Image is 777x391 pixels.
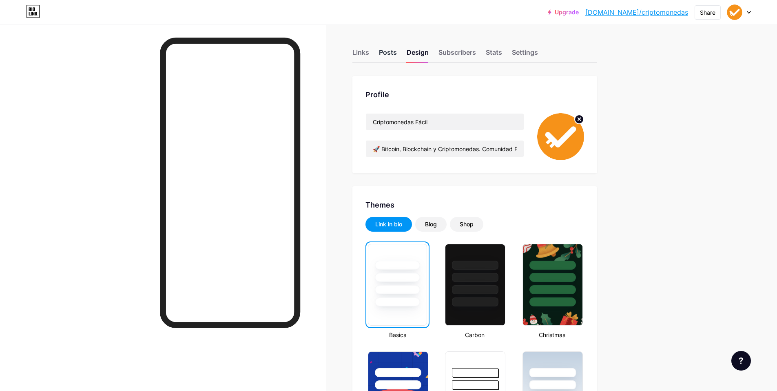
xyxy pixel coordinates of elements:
[379,47,397,62] div: Posts
[443,331,507,339] div: Carbon
[486,47,502,62] div: Stats
[548,9,579,16] a: Upgrade
[520,331,584,339] div: Christmas
[352,47,369,62] div: Links
[460,220,474,228] div: Shop
[425,220,437,228] div: Blog
[366,114,524,130] input: Name
[366,141,524,157] input: Bio
[365,199,584,210] div: Themes
[365,331,429,339] div: Basics
[700,8,715,17] div: Share
[512,47,538,62] div: Settings
[365,89,584,100] div: Profile
[375,220,402,228] div: Link in bio
[407,47,429,62] div: Design
[438,47,476,62] div: Subscribers
[537,113,584,160] img: Guillermo Benitez
[727,4,742,20] img: Guillermo Benitez
[585,7,688,17] a: [DOMAIN_NAME]/criptomonedas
